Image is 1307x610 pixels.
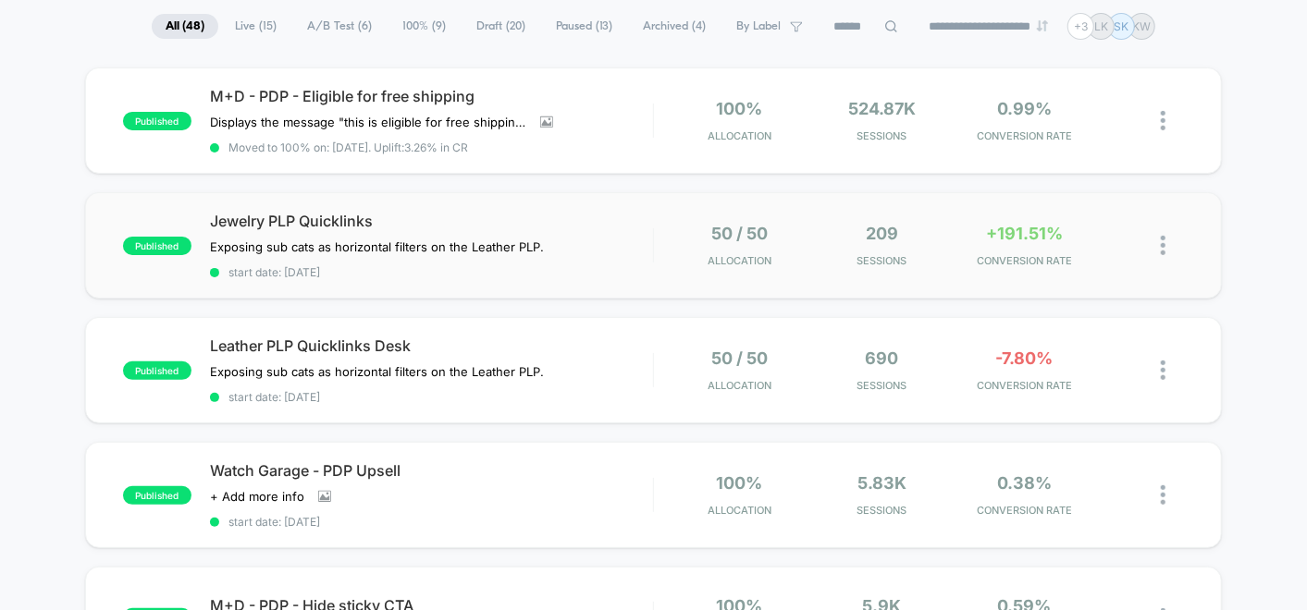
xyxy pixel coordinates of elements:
[857,473,906,493] span: 5.83k
[815,379,948,392] span: Sessions
[221,14,290,39] span: Live ( 15 )
[210,336,653,355] span: Leather PLP Quicklinks Desk
[1115,19,1129,33] p: SK
[736,19,781,33] span: By Label
[848,99,916,118] span: 524.87k
[958,254,1091,267] span: CONVERSION RATE
[1161,236,1165,255] img: close
[708,379,771,392] span: Allocation
[210,489,304,504] span: + Add more info
[1161,360,1165,380] img: close
[210,87,653,105] span: M+D - PDP - Eligible for free shipping
[716,473,762,493] span: 100%
[866,224,898,243] span: 209
[629,14,720,39] span: Archived ( 4 )
[996,348,1054,368] span: -7.80%
[958,504,1091,517] span: CONVERSION RATE
[542,14,626,39] span: Paused ( 13 )
[708,254,771,267] span: Allocation
[210,115,526,129] span: Displays the message "this is eligible for free shipping" on all PDPs that are $125+ (US only)
[123,112,191,130] span: published
[152,14,218,39] span: All ( 48 )
[1037,20,1048,31] img: end
[462,14,539,39] span: Draft ( 20 )
[815,504,948,517] span: Sessions
[388,14,460,39] span: 100% ( 9 )
[123,237,191,255] span: published
[210,515,653,529] span: start date: [DATE]
[210,265,653,279] span: start date: [DATE]
[958,379,1091,392] span: CONVERSION RATE
[708,504,771,517] span: Allocation
[210,212,653,230] span: Jewelry PLP Quicklinks
[815,129,948,142] span: Sessions
[210,461,653,480] span: Watch Garage - PDP Upsell
[1067,13,1094,40] div: + 3
[716,99,762,118] span: 100%
[1161,485,1165,505] img: close
[123,486,191,505] span: published
[711,348,768,368] span: 50 / 50
[866,348,899,368] span: 690
[210,390,653,404] span: start date: [DATE]
[997,99,1052,118] span: 0.99%
[210,364,548,379] span: Exposing sub cats as horizontal filters on the Leather PLP.
[958,129,1091,142] span: CONVERSION RATE
[815,254,948,267] span: Sessions
[1133,19,1152,33] p: KW
[210,239,548,254] span: Exposing sub cats as horizontal filters on the Leather PLP.
[997,473,1052,493] span: 0.38%
[1094,19,1108,33] p: LK
[708,129,771,142] span: Allocation
[711,224,768,243] span: 50 / 50
[1161,111,1165,130] img: close
[123,361,191,380] span: published
[986,224,1063,243] span: +191.51%
[228,140,468,154] span: Moved to 100% on: [DATE] . Uplift: 3.26% in CR
[293,14,386,39] span: A/B Test ( 6 )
